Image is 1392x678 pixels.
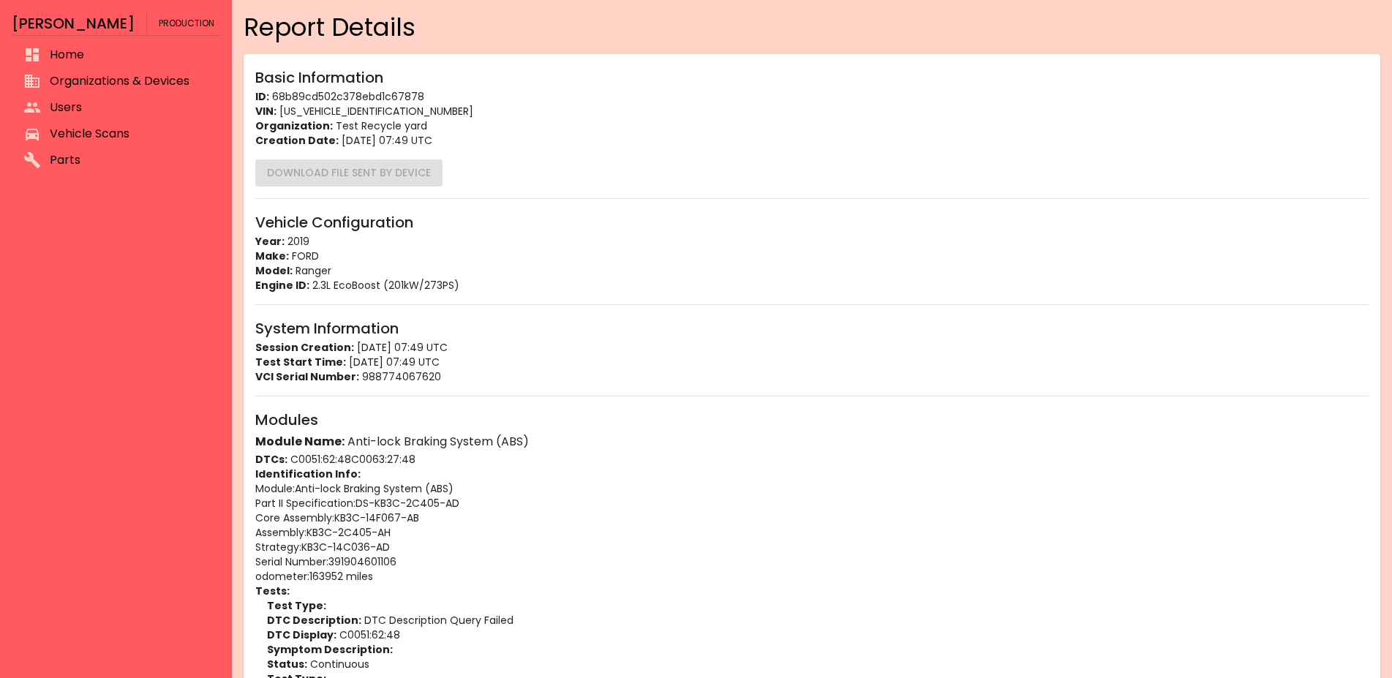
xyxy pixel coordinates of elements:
[267,613,1369,628] p: DTC Description Query Failed
[255,432,1369,452] h6: Anti-lock Braking System (ABS)
[255,104,276,118] strong: VIN:
[255,525,1369,540] p: Assembly : KB3C-2C405-AH
[50,99,208,116] span: Users
[12,12,135,35] h6: [PERSON_NAME]
[255,234,1369,249] p: 2019
[255,355,1369,369] p: [DATE] 07:49 UTC
[255,118,333,133] strong: Organization:
[255,584,290,598] strong: Tests:
[255,66,1369,89] h6: Basic Information
[255,340,1369,355] p: [DATE] 07:49 UTC
[50,46,208,64] span: Home
[255,408,1369,432] h6: Modules
[255,263,293,278] strong: Model:
[267,642,393,657] strong: Symptom Description:
[255,249,1369,263] p: FORD
[255,369,359,384] strong: VCI Serial Number:
[255,249,289,263] strong: Make:
[255,481,1369,496] p: Module : Anti-lock Braking System (ABS)
[255,104,1369,118] p: [US_VEHICLE_IDENTIFICATION_NUMBER]
[255,511,1369,525] p: Core Assembly : KB3C-14F067-AB
[255,569,1369,584] p: odometer : 163952 miles
[255,369,1369,384] p: 988774067620
[50,125,208,143] span: Vehicle Scans
[255,340,354,355] strong: Session Creation:
[255,133,1369,148] p: [DATE] 07:49 UTC
[267,628,1369,642] p: C0051:62:48
[255,278,1369,293] p: 2.3L EcoBoost (201kW/273PS)
[255,317,1369,340] h6: System Information
[255,278,309,293] strong: Engine ID:
[267,613,361,628] strong: DTC Description:
[255,452,1369,467] p: C0051:62:48 C0063:27:48
[255,118,1369,133] p: Test Recycle yard
[255,89,1369,104] p: 68b89cd502c378ebd1c67878
[267,657,1369,671] p: Continuous
[267,657,307,671] strong: Status:
[255,467,361,481] strong: Identification Info:
[255,133,339,148] strong: Creation Date:
[50,151,208,169] span: Parts
[255,89,269,104] strong: ID:
[267,628,336,642] strong: DTC Display:
[159,12,214,35] span: Production
[255,263,1369,278] p: Ranger
[255,540,1369,554] p: Strategy : KB3C-14C036-AD
[267,598,326,613] strong: Test Type:
[255,211,1369,234] h6: Vehicle Configuration
[255,452,287,467] strong: DTCs:
[255,234,285,249] strong: Year:
[255,433,345,450] strong: Module Name:
[50,72,208,90] span: Organizations & Devices
[244,12,1380,42] h4: Report Details
[255,355,346,369] strong: Test Start Time:
[255,496,1369,511] p: Part II Specification : DS-KB3C-2C405-AD
[255,554,1369,569] p: Serial Number : 391904601106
